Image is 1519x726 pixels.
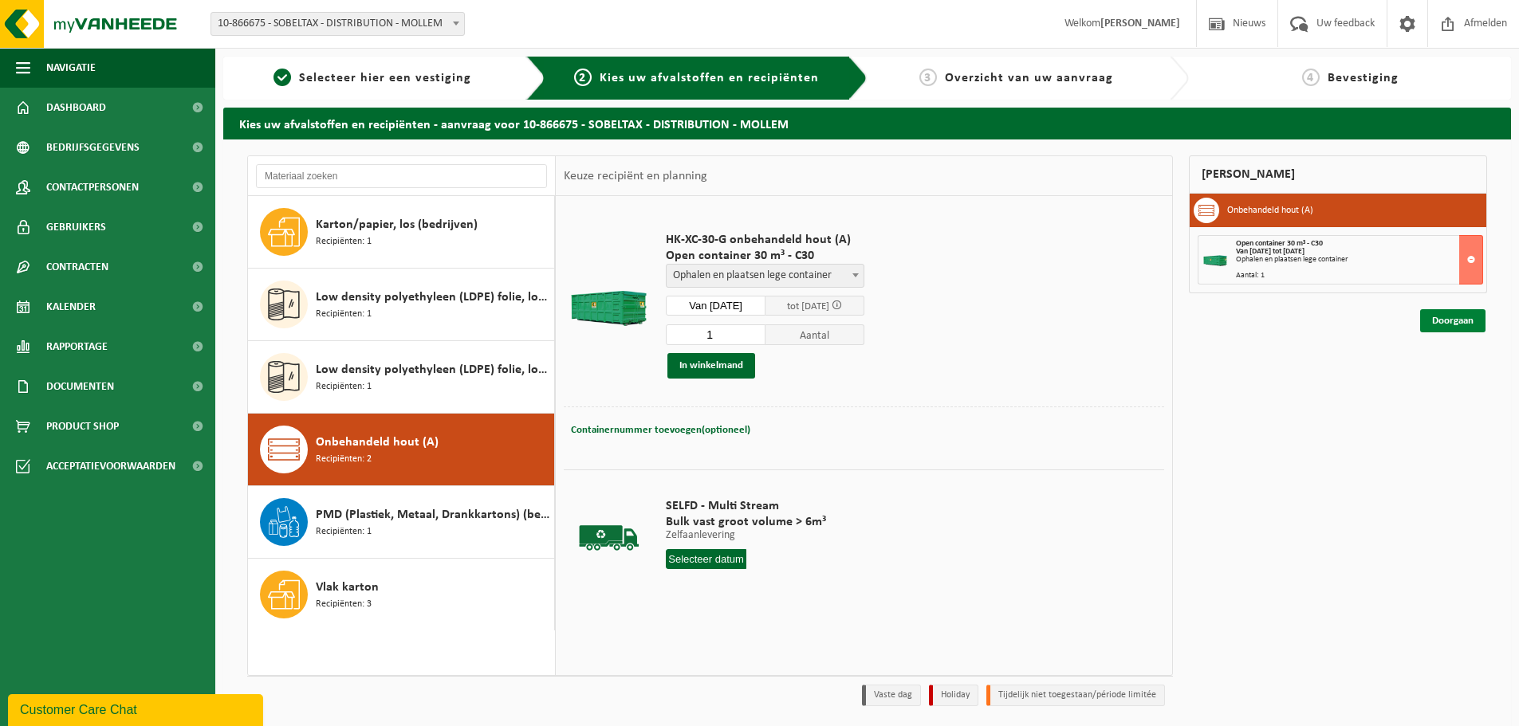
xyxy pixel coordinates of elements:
[1328,72,1399,84] span: Bevestiging
[248,341,555,414] button: Low density polyethyleen (LDPE) folie, los, naturel/gekleurd (80/20) Recipiënten: 1
[248,196,555,269] button: Karton/papier, los (bedrijven) Recipiënten: 1
[46,367,114,406] span: Documenten
[569,419,752,441] button: Containernummer toevoegen(optioneel)
[574,69,592,86] span: 2
[316,379,372,394] span: Recipiënten: 1
[316,452,372,467] span: Recipiënten: 2
[666,549,746,569] input: Selecteer datum
[1236,239,1323,248] span: Open container 30 m³ - C30
[273,69,291,86] span: 1
[1236,247,1305,256] strong: Van [DATE] tot [DATE]
[929,685,978,706] li: Holiday
[223,108,1511,139] h2: Kies uw afvalstoffen en recipiënten - aanvraag voor 10-866675 - SOBELTAX - DISTRIBUTION - MOLLEM
[46,207,106,247] span: Gebruikers
[666,232,864,248] span: HK-XC-30-G onbehandeld hout (A)
[316,215,478,234] span: Karton/papier, los (bedrijven)
[666,514,826,530] span: Bulk vast groot volume > 6m³
[46,128,140,167] span: Bedrijfsgegevens
[1420,309,1486,332] a: Doorgaan
[211,13,464,35] span: 10-866675 - SOBELTAX - DISTRIBUTION - MOLLEM
[299,72,471,84] span: Selecteer hier een vestiging
[316,597,372,612] span: Recipiënten: 3
[46,167,139,207] span: Contactpersonen
[666,498,826,514] span: SELFD - Multi Stream
[316,524,372,540] span: Recipiënten: 1
[211,12,465,36] span: 10-866675 - SOBELTAX - DISTRIBUTION - MOLLEM
[46,406,119,446] span: Product Shop
[316,505,550,524] span: PMD (Plastiek, Metaal, Drankkartons) (bedrijven)
[765,324,865,345] span: Aantal
[666,264,864,288] span: Ophalen en plaatsen lege container
[571,425,750,435] span: Containernummer toevoegen(optioneel)
[666,296,765,316] input: Selecteer datum
[231,69,514,88] a: 1Selecteer hier een vestiging
[1236,256,1482,264] div: Ophalen en plaatsen lege container
[46,446,175,486] span: Acceptatievoorwaarden
[1100,18,1180,29] strong: [PERSON_NAME]
[556,156,715,196] div: Keuze recipiënt en planning
[787,301,829,312] span: tot [DATE]
[46,88,106,128] span: Dashboard
[919,69,937,86] span: 3
[1302,69,1320,86] span: 4
[316,433,439,452] span: Onbehandeld hout (A)
[316,307,372,322] span: Recipiënten: 1
[46,48,96,88] span: Navigatie
[1236,272,1482,280] div: Aantal: 1
[666,248,864,264] span: Open container 30 m³ - C30
[248,269,555,341] button: Low density polyethyleen (LDPE) folie, los, naturel Recipiënten: 1
[46,327,108,367] span: Rapportage
[316,360,550,379] span: Low density polyethyleen (LDPE) folie, los, naturel/gekleurd (80/20)
[316,578,379,597] span: Vlak karton
[256,164,547,188] input: Materiaal zoeken
[46,247,108,287] span: Contracten
[316,234,372,249] span: Recipiënten: 1
[862,685,921,706] li: Vaste dag
[945,72,1113,84] span: Overzicht van uw aanvraag
[667,353,755,379] button: In winkelmand
[986,685,1165,706] li: Tijdelijk niet toegestaan/période limitée
[316,288,550,307] span: Low density polyethyleen (LDPE) folie, los, naturel
[248,414,555,486] button: Onbehandeld hout (A) Recipiënten: 2
[1189,155,1487,194] div: [PERSON_NAME]
[8,691,266,726] iframe: chat widget
[248,486,555,559] button: PMD (Plastiek, Metaal, Drankkartons) (bedrijven) Recipiënten: 1
[46,287,96,327] span: Kalender
[667,265,864,287] span: Ophalen en plaatsen lege container
[666,530,826,541] p: Zelfaanlevering
[248,559,555,630] button: Vlak karton Recipiënten: 3
[1227,198,1313,223] h3: Onbehandeld hout (A)
[600,72,819,84] span: Kies uw afvalstoffen en recipiënten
